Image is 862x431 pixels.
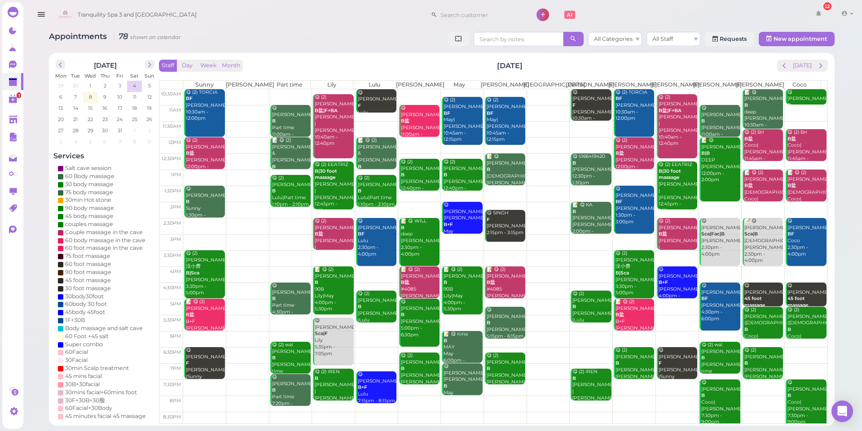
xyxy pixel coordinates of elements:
div: Super combo [65,340,103,348]
small: shown on calendar [130,34,181,40]
b: F [358,103,361,109]
div: 😋 (2) [PERSON_NAME] [PERSON_NAME]|Sunny 12:00pm - 1:00pm [185,137,224,177]
b: B盐 [616,150,624,156]
input: Search customer [437,8,524,22]
span: 3 [58,138,63,146]
div: 😋 (2) [PERSON_NAME] [PERSON_NAME]|Sunny 12:00pm - 1:00pm [615,137,654,177]
div: 😋 (2) [PERSON_NAME] [PERSON_NAME]|[PERSON_NAME] 6:40pm - 7:40pm [486,353,525,399]
span: 29 [57,82,65,90]
span: Tue [71,73,80,79]
div: 😋 (2) IREN [PERSON_NAME] |[PERSON_NAME] 7:10pm - 8:10pm [572,369,611,408]
button: Day [176,60,198,72]
div: 30F+30B+30脸 [65,396,105,405]
th: [PERSON_NAME] [736,81,778,89]
span: 24 [116,115,123,123]
b: B盐 [401,118,409,124]
th: [GEOGRAPHIC_DATA] [523,81,566,89]
div: 📝 😋 (2) [PERSON_NAME] 90B Lily|May 4:00pm - 5:30pm [443,266,482,313]
span: 30 [72,82,79,90]
div: 😋 [PERSON_NAME] [PERSON_NAME] 2:30pm - 4:00pm [701,218,740,257]
span: 7 [73,93,78,101]
div: 90 body massage [65,204,114,212]
b: 45 foot massage [787,296,809,308]
h2: [DATE] [497,61,523,71]
div: 😋 [PERSON_NAME] [PERSON_NAME] 11:00am - 12:00pm [400,105,440,144]
div: 😋 [PERSON_NAME] [PERSON_NAME] 5:00pm - 6:30pm [400,299,440,338]
span: 6:30pm [163,349,181,355]
b: B [616,360,619,366]
div: 😋 (2) EEATRIZ [PERSON_NAME] |[PERSON_NAME] 12:45pm - 2:15pm [658,161,697,214]
b: F [659,360,662,366]
div: 45 mins facial [65,372,102,380]
div: 📝 😋 (2) [PERSON_NAME] & [PERSON_NAME] deep separate room Lulu|Part time 12:00pm - 1:00pm [357,137,396,203]
div: 😋 (2) [PERSON_NAME] 没小费 [PERSON_NAME]|Sunny 3:30pm - 5:00pm [185,250,224,296]
div: 😋 (2) [PERSON_NAME] [PERSON_NAME]|[PERSON_NAME] 6:40pm - 7:40pm [400,353,440,399]
b: BF [701,296,708,301]
div: 😋 (2) wal [PERSON_NAME] [PERSON_NAME]|Part time 6:20pm - 7:20pm [272,342,311,388]
span: 4 [73,138,78,146]
div: 😋 [PERSON_NAME] Coco|[PERSON_NAME] 4:30pm - 5:15pm [744,283,783,335]
b: B [744,102,748,108]
b: B [701,392,705,398]
th: Coco [778,81,821,89]
input: Search by notes [474,32,563,46]
span: 5pm [170,301,181,307]
b: BF [444,110,450,116]
div: 30B+30facial [65,380,100,388]
b: B [572,304,576,309]
b: B盐 [315,231,323,237]
b: B [272,118,276,124]
button: Staff [159,60,177,72]
div: 60 Body massage [65,172,114,180]
div: 45 body massage [65,212,114,220]
button: prev [56,60,65,69]
div: 😋 [PERSON_NAME] Coco|[PERSON_NAME] 7:30pm - 9:00pm [701,379,740,426]
b: B [401,312,405,318]
span: 3:30pm [163,253,181,258]
div: 😋 (2) TORCIA [PERSON_NAME]|Sunny 10:30am - 12:00pm [615,89,654,122]
th: [PERSON_NAME] [566,81,608,89]
div: 😋 [PERSON_NAME] Lulu 2:30pm - 4:00pm [357,218,396,257]
span: 4 [132,82,137,90]
b: B [358,304,361,309]
b: B [401,172,405,178]
div: 😋 (2) [PERSON_NAME] May|[PERSON_NAME] 10:45am - 12:15pm [443,97,482,143]
b: BF [186,96,193,101]
button: [DATE] [790,60,814,72]
div: 📝 😋 (2) [PERSON_NAME] & [PERSON_NAME] deep separate room Lulu|Part time 12:00pm - 1:00pm [272,137,311,203]
div: 😋 [PERSON_NAME] [PERSON_NAME] May 7:00pm - 8:00pm [443,363,482,409]
div: 30mins facial+60mins foot [65,388,137,396]
span: All Staff [652,35,673,42]
span: 5 [88,138,92,146]
span: 26 [145,115,153,123]
span: 31 [117,126,123,135]
span: 8pm [170,398,181,404]
span: 6 [102,138,107,146]
b: B盐 [401,279,409,285]
span: 1 [17,92,21,98]
b: B|30 foot massage [659,168,681,181]
div: 😋 [PERSON_NAME] [PERSON_NAME] 5:15pm - 6:15pm [486,307,525,340]
b: F [572,102,576,108]
b: B盐 [787,136,796,142]
span: 1 [133,126,136,135]
div: 📝 😋 (2) [PERSON_NAME] [DEMOGRAPHIC_DATA] Coco|[PERSON_NAME] 1:00pm - 2:00pm [787,170,827,222]
th: Part time [268,81,311,89]
b: B [444,279,447,285]
b: B|30 foot massage [315,168,337,181]
span: 2:30pm [163,220,181,226]
th: May [438,81,481,89]
b: B+F [659,279,668,285]
b: F [487,217,490,222]
span: 4pm [170,269,181,274]
span: 27 [57,126,64,135]
div: 12 [823,2,831,10]
div: 😋 [PERSON_NAME] Part time 7:20pm - 8:20pm [272,374,311,414]
b: B [272,355,276,361]
button: next [145,60,154,69]
span: Fri [116,73,123,79]
span: 16 [101,104,108,112]
span: Mon [55,73,66,79]
b: B+F [444,222,453,227]
span: 1 [88,82,92,90]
